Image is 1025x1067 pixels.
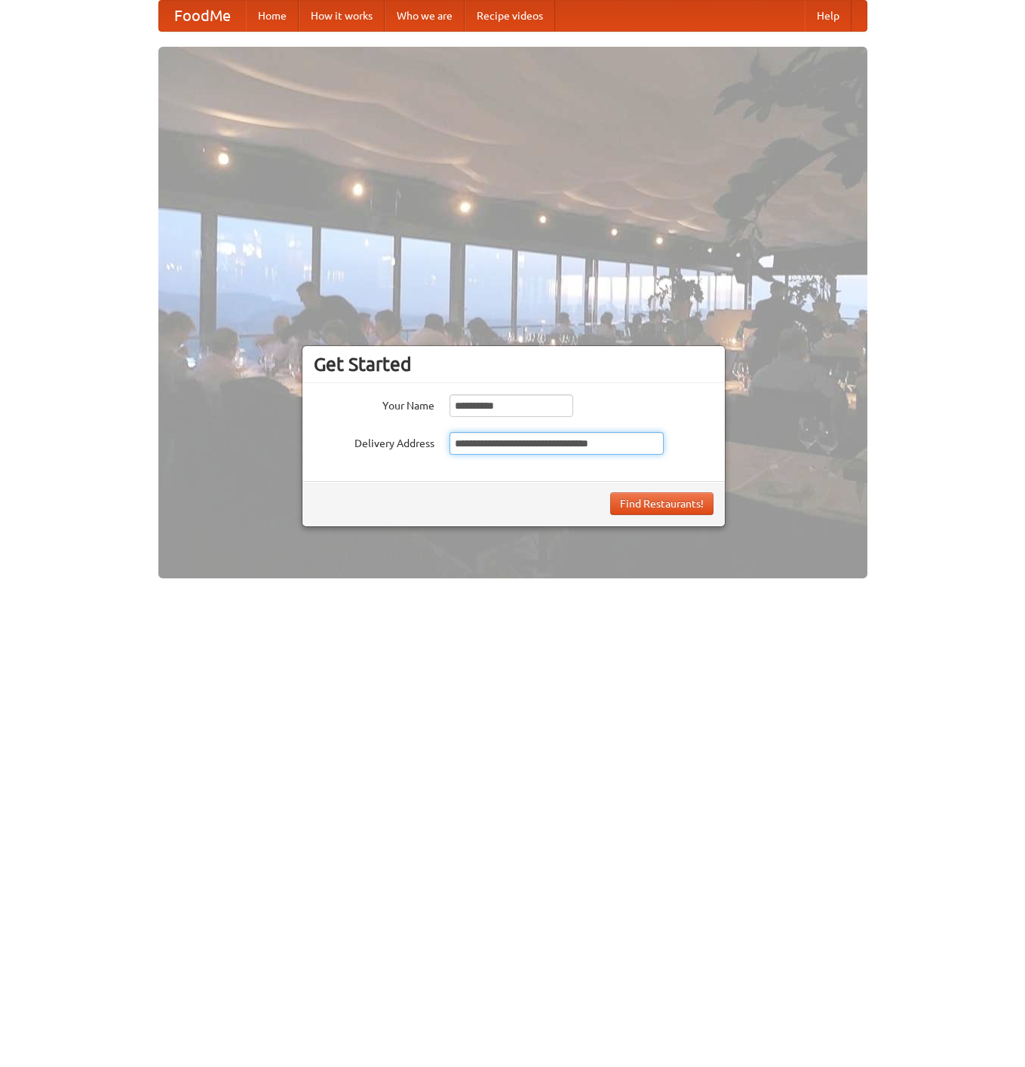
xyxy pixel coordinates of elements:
a: FoodMe [159,1,246,31]
a: Home [246,1,299,31]
a: How it works [299,1,385,31]
h3: Get Started [314,353,714,376]
a: Help [805,1,852,31]
button: Find Restaurants! [610,492,714,515]
a: Recipe videos [465,1,555,31]
label: Delivery Address [314,432,434,451]
label: Your Name [314,394,434,413]
a: Who we are [385,1,465,31]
